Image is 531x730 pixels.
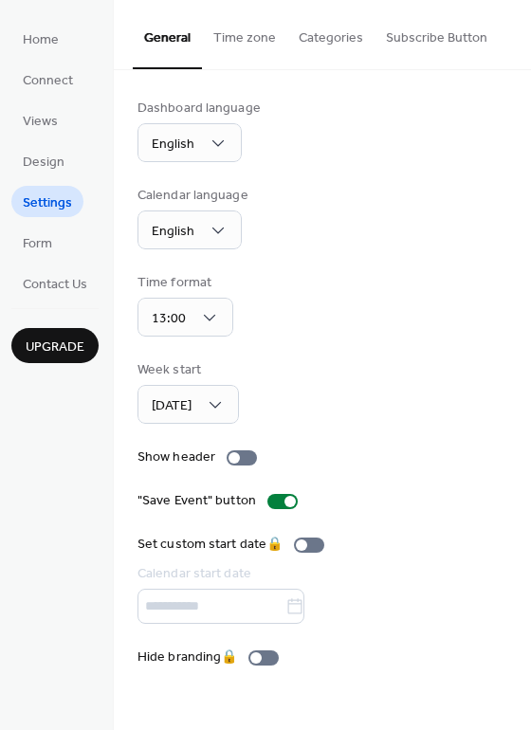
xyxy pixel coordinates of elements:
[23,112,58,132] span: Views
[11,328,99,363] button: Upgrade
[11,23,70,54] a: Home
[23,234,52,254] span: Form
[137,360,235,380] div: Week start
[152,393,192,419] span: [DATE]
[137,491,256,511] div: "Save Event" button
[23,30,59,50] span: Home
[11,64,84,95] a: Connect
[11,104,69,136] a: Views
[26,338,84,357] span: Upgrade
[23,193,72,213] span: Settings
[11,145,76,176] a: Design
[152,306,186,332] span: 13:00
[11,227,64,258] a: Form
[11,186,83,217] a: Settings
[152,219,194,245] span: English
[137,447,215,467] div: Show header
[137,99,261,119] div: Dashboard language
[23,71,73,91] span: Connect
[11,267,99,299] a: Contact Us
[23,153,64,173] span: Design
[137,186,248,206] div: Calendar language
[152,132,194,157] span: English
[137,273,229,293] div: Time format
[23,275,87,295] span: Contact Us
